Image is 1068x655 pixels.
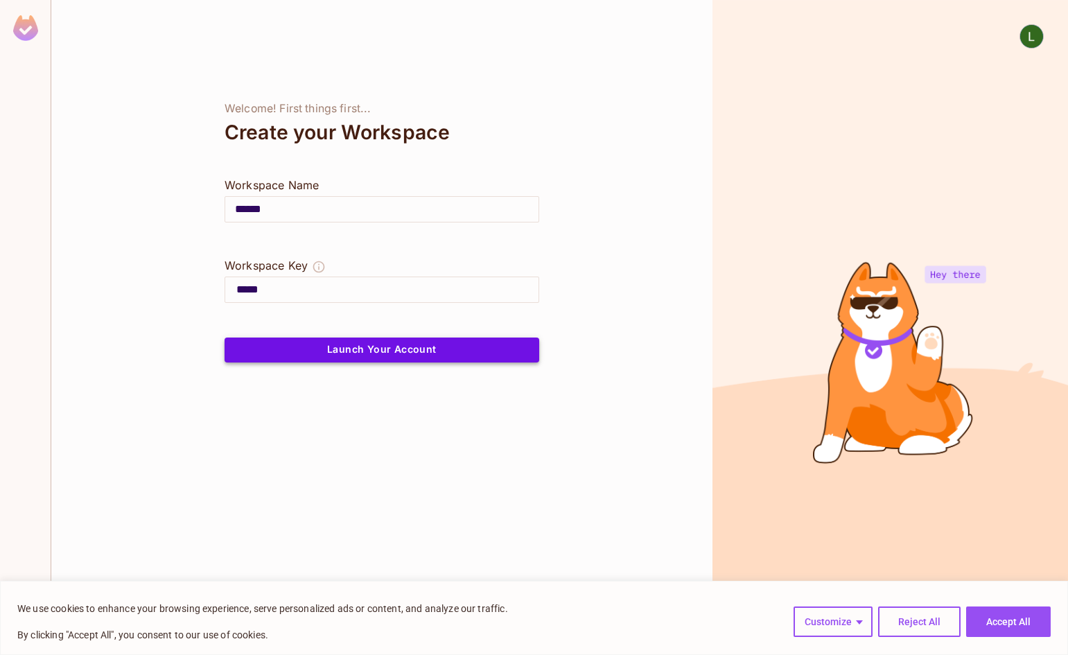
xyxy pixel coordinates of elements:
img: SReyMgAAAABJRU5ErkJggg== [13,15,38,41]
button: Launch Your Account [225,338,539,363]
button: Reject All [878,606,961,637]
div: Workspace Name [225,177,539,193]
p: We use cookies to enhance your browsing experience, serve personalized ads or content, and analyz... [17,600,508,617]
div: Welcome! First things first... [225,102,539,116]
div: Workspace Key [225,257,308,274]
p: By clicking "Accept All", you consent to our use of cookies. [17,627,508,643]
img: Leo Cullen [1020,25,1043,48]
button: Customize [794,606,873,637]
button: Accept All [966,606,1051,637]
div: Create your Workspace [225,116,539,149]
button: The Workspace Key is unique, and serves as the identifier of your workspace. [312,257,326,277]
